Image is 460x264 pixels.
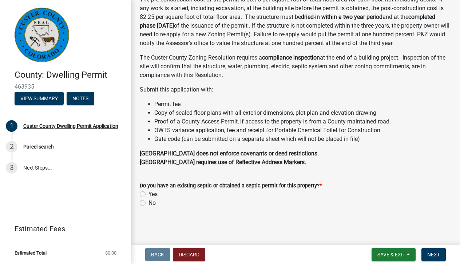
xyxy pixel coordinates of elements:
[154,117,451,126] li: Proof of a County Access Permit, if access to the property is from a County maintained road.
[67,96,94,102] wm-modal-confirm: Notes
[154,100,451,109] li: Permit fee
[15,96,64,102] wm-modal-confirm: Summary
[148,190,158,199] label: Yes
[6,162,17,174] div: 3
[15,8,69,62] img: Custer County, Colorado
[6,120,17,132] div: 1
[67,92,94,105] button: Notes
[372,248,416,261] button: Save & Exit
[377,252,405,257] span: Save & Exit
[15,83,116,90] span: 463935
[15,92,64,105] button: View Summary
[154,126,451,135] li: OWTS variance application, fee and receipt for Portable Chemical Toilet for Construction
[301,13,382,20] strong: dried-in within a two year period
[140,85,451,94] p: Submit this application with:
[148,199,156,207] label: No
[140,53,451,80] p: The Custer County Zoning Resolution requires a at the end of a building project. Inspection of th...
[151,252,164,257] span: Back
[23,144,54,149] div: Parcel search
[15,70,125,80] h4: County: Dwelling Permit
[105,251,116,255] span: $0.00
[140,159,306,166] strong: [GEOGRAPHIC_DATA] requires use of Reflective Address Markers.
[421,248,446,261] button: Next
[140,150,319,157] strong: [GEOGRAPHIC_DATA] does not enforce covenants or deed restrictions.
[173,248,205,261] button: Discard
[145,248,170,261] button: Back
[6,222,119,236] a: Estimated Fees
[23,123,118,129] div: Custer County Dwelling Permit Application
[140,183,322,188] label: Do you have an existing septic or obtained a septic permit for this property?
[262,54,320,61] strong: compliance inspection
[427,252,440,257] span: Next
[6,141,17,153] div: 2
[15,251,47,255] span: Estimated Total
[154,135,451,143] li: Gate code (can be submitted on a separate sheet which will not be placed in file)
[154,109,451,117] li: Copy of scaled floor plans with all exterior dimensions, plot plan and elevation drawing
